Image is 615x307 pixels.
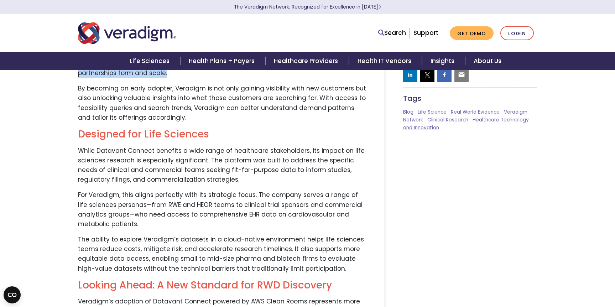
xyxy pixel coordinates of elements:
a: The Veradigm Network: Recognized for Excellence in [DATE]Learn More [234,4,381,10]
span: Learn More [378,4,381,10]
a: Life Sciences [121,52,180,70]
h5: Tags [403,94,537,103]
a: About Us [465,52,510,70]
a: Life Science [418,109,447,115]
img: linkedin sharing button [407,71,414,78]
a: Health Plans + Payers [180,52,265,70]
p: For Veradigm, this aligns perfectly with its strategic focus. The company serves a range of life ... [78,190,367,229]
img: email sharing button [458,71,465,78]
img: twitter sharing button [424,71,431,78]
a: Healthcare Technology and Innovation [403,116,529,131]
a: Veradigm Network [403,109,527,123]
a: Login [500,26,534,41]
img: Veradigm logo [78,21,176,45]
button: Open CMP widget [4,286,21,303]
a: Health IT Vendors [349,52,422,70]
a: Search [378,28,406,38]
a: Clinical Research [427,116,468,123]
a: Real World Evidence [451,109,500,115]
a: Support [413,28,438,37]
a: Healthcare Providers [265,52,349,70]
h2: Looking Ahead: A New Standard for RWD Discovery [78,279,367,291]
p: While Datavant Connect benefits a wide range of healthcare stakeholders, its impact on life scien... [78,146,367,185]
p: By becoming an early adopter, Veradigm is not only gaining visibility with new customers but also... [78,84,367,123]
h2: Designed for Life Sciences [78,128,367,140]
p: The ability to explore Veradigm’s datasets in a cloud-native environment helps life sciences team... [78,235,367,274]
a: Blog [403,109,413,115]
a: Insights [422,52,465,70]
a: Get Demo [450,26,494,40]
img: facebook sharing button [441,71,448,78]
